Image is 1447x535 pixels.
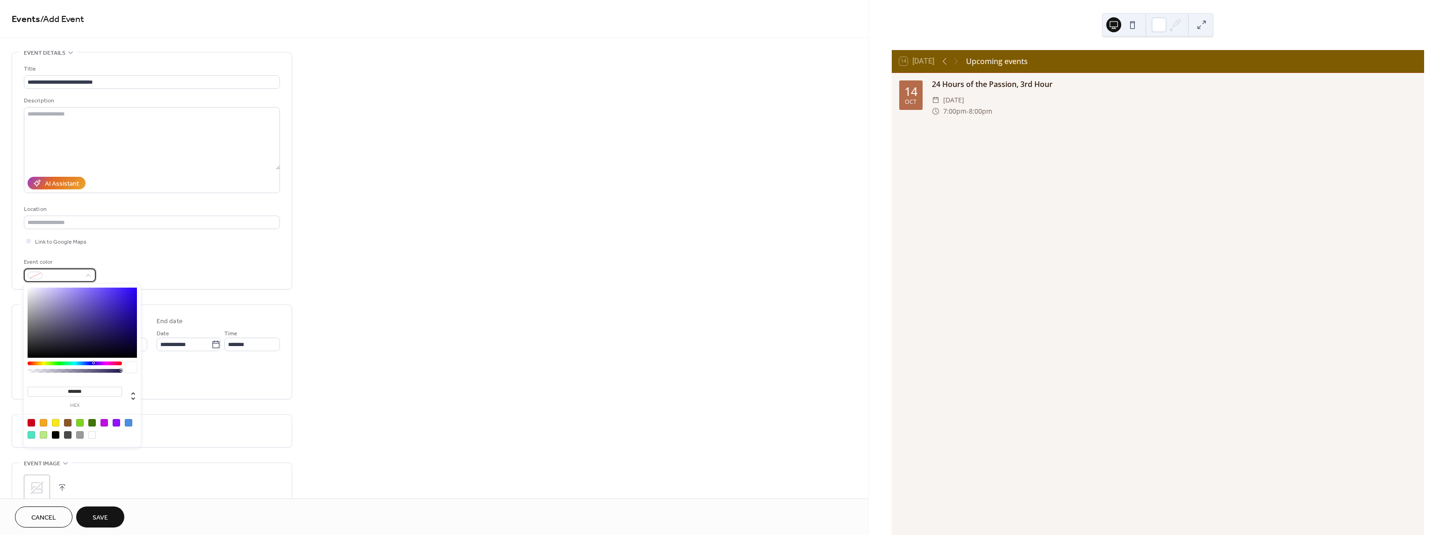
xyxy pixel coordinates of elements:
div: #D0021B [28,419,35,427]
div: #4A90E2 [125,419,132,427]
div: 14 [904,86,917,97]
div: Upcoming events [966,56,1028,67]
div: ​ [932,94,939,106]
span: [DATE] [943,94,964,106]
div: ​ [932,106,939,117]
span: 8:00pm [969,106,992,117]
div: Event color [24,257,94,267]
div: #000000 [52,431,59,439]
div: Oct [905,99,917,105]
div: #50E3C2 [28,431,35,439]
div: End date [157,317,183,326]
span: Event image [24,459,60,469]
div: #F5A623 [40,419,47,427]
button: AI Assistant [28,177,86,189]
span: Link to Google Maps [35,237,86,247]
label: hex [28,403,122,408]
span: Date [157,329,169,339]
button: Save [76,506,124,528]
span: 7:00pm [943,106,967,117]
div: #FFFFFF [88,431,96,439]
div: ; [24,475,50,501]
div: #9013FE [113,419,120,427]
span: / Add Event [40,10,84,29]
span: Event details [24,48,65,58]
div: #BD10E0 [100,419,108,427]
div: #B8E986 [40,431,47,439]
div: #9B9B9B [76,431,84,439]
div: AI Assistant [45,179,79,189]
div: 24 Hours of the Passion, 3rd Hour [932,79,1417,90]
a: Events [12,10,40,29]
div: #4A4A4A [64,431,72,439]
div: Title [24,64,278,74]
button: Cancel [15,506,72,528]
div: #8B572A [64,419,72,427]
div: Location [24,204,278,214]
span: Save [93,513,108,523]
div: #7ED321 [76,419,84,427]
span: Cancel [31,513,56,523]
span: - [967,106,969,117]
span: Time [224,329,237,339]
div: #F8E71C [52,419,59,427]
div: Description [24,96,278,106]
div: #417505 [88,419,96,427]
